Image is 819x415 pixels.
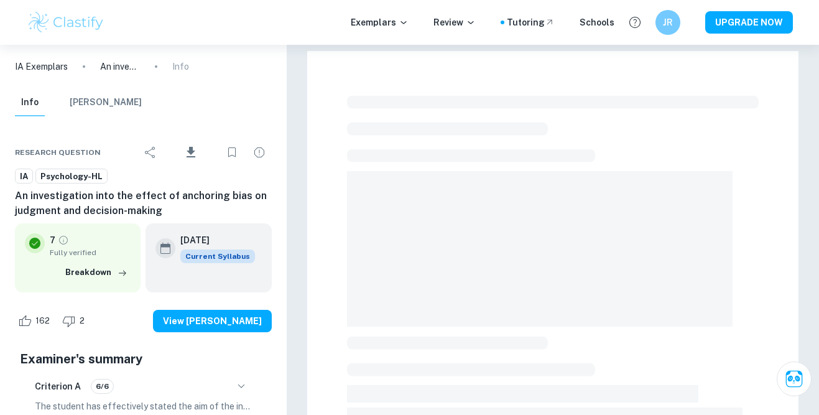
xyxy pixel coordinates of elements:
[62,263,131,282] button: Breakdown
[15,147,101,158] span: Research question
[655,10,680,35] button: JR
[100,60,140,73] p: An investigation into the effect of anchoring bias on judgment and decision-making
[15,60,68,73] a: IA Exemplars
[91,381,113,392] span: 6/6
[29,315,57,327] span: 162
[180,249,255,263] span: Current Syllabus
[777,361,812,396] button: Ask Clai
[36,170,107,183] span: Psychology-HL
[70,89,142,116] button: [PERSON_NAME]
[180,233,245,247] h6: [DATE]
[59,311,91,331] div: Dislike
[15,169,33,184] a: IA
[20,350,267,368] h5: Examiner's summary
[50,247,131,258] span: Fully verified
[27,10,106,35] img: Clastify logo
[15,189,272,218] h6: An investigation into the effect of anchoring bias on judgment and decision-making
[351,16,409,29] p: Exemplars
[433,16,476,29] p: Review
[660,16,675,29] h6: JR
[172,60,189,73] p: Info
[35,380,81,393] h6: Criterion A
[73,315,91,327] span: 2
[165,136,217,169] div: Download
[35,399,252,413] p: The student has effectively stated the aim of the investigation, providing a clear and concise ex...
[507,16,555,29] a: Tutoring
[220,140,244,165] div: Bookmark
[16,170,32,183] span: IA
[247,140,272,165] div: Report issue
[35,169,108,184] a: Psychology-HL
[580,16,614,29] a: Schools
[15,89,45,116] button: Info
[624,12,645,33] button: Help and Feedback
[180,249,255,263] div: This exemplar is based on the current syllabus. Feel free to refer to it for inspiration/ideas wh...
[138,140,163,165] div: Share
[15,311,57,331] div: Like
[58,235,69,246] a: Grade fully verified
[705,11,793,34] button: UPGRADE NOW
[153,310,272,332] button: View [PERSON_NAME]
[50,233,55,247] p: 7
